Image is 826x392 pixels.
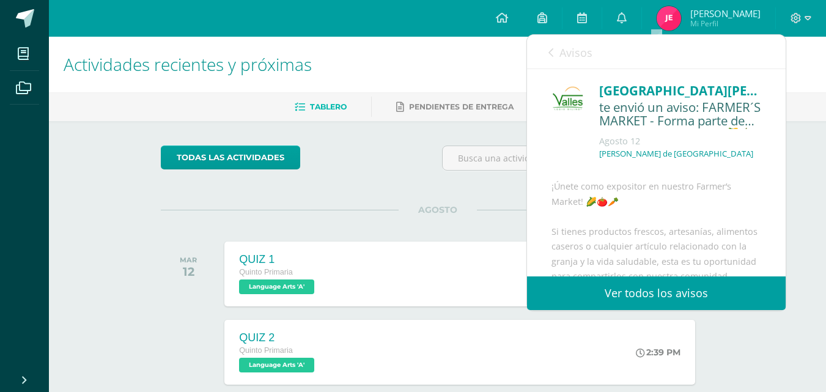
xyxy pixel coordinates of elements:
div: [GEOGRAPHIC_DATA][PERSON_NAME] [599,81,761,100]
div: 2:39 PM [636,347,680,358]
img: 44f3a1ec8c1d2236ba898c23e01d4293.png [657,6,681,31]
span: Language Arts 'A' [239,358,314,372]
span: Quinto Primaria [239,268,293,276]
div: te envió un aviso: FARMER´S MARKET - Forma parte de nuestros expositores 🌽🍅🥕 [599,100,761,129]
span: Pendientes de entrega [409,102,514,111]
div: QUIZ 1 [239,253,317,266]
a: todas las Actividades [161,146,300,169]
a: Ver todos los avisos [527,276,786,310]
a: Tablero [295,97,347,117]
div: 12 [180,264,197,279]
span: Tablero [310,102,347,111]
input: Busca una actividad próxima aquí... [443,146,714,170]
span: Avisos [559,45,592,60]
p: [PERSON_NAME] de [GEOGRAPHIC_DATA] [599,149,753,159]
div: MAR [180,256,197,264]
span: AGOSTO [399,204,477,215]
img: 94564fe4cf850d796e68e37240ca284b.png [551,84,584,117]
span: Quinto Primaria [239,346,293,355]
span: Language Arts 'A' [239,279,314,294]
a: Pendientes de entrega [396,97,514,117]
span: Actividades recientes y próximas [64,53,312,76]
div: QUIZ 2 [239,331,317,344]
div: Agosto 12 [599,135,761,147]
span: Mi Perfil [690,18,761,29]
span: [PERSON_NAME] [690,7,761,20]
